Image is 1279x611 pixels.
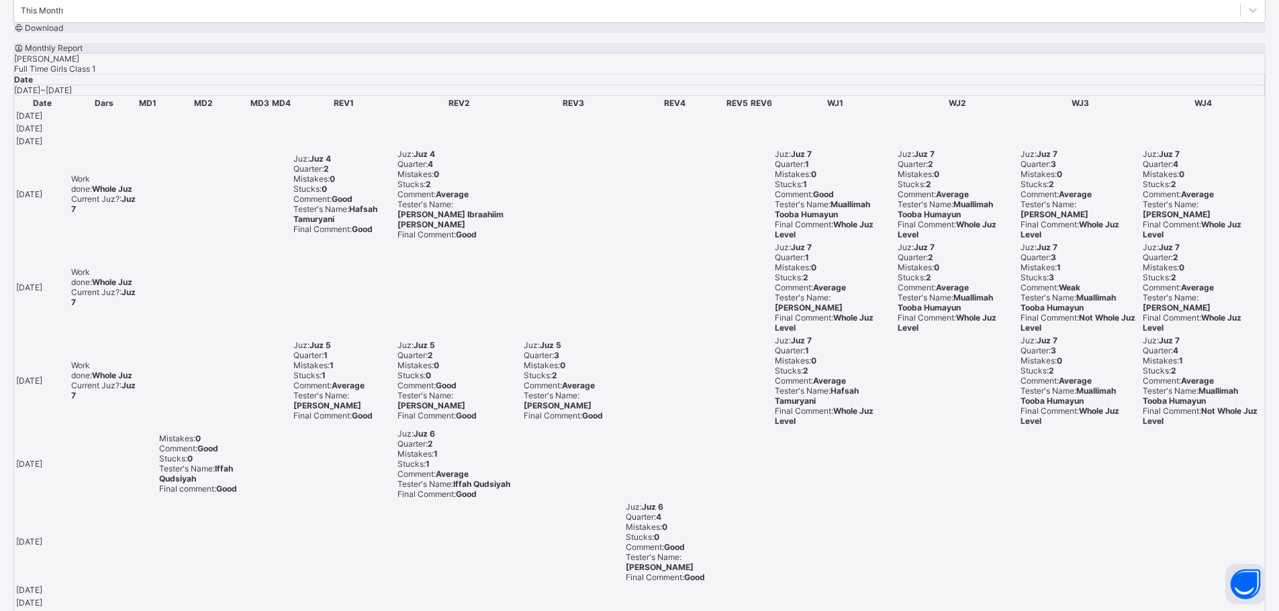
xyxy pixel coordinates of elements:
span: Tester's Name : [293,390,361,410]
b: 2 [1171,366,1176,376]
span: Quarter : [293,164,329,174]
span: Comment : [293,380,365,390]
span: Final Comment : [1021,219,1119,239]
span: Final Comment : [775,313,873,333]
span: Work done : [71,174,132,194]
span: Mistakes : [775,169,816,179]
b: 2 [926,179,931,189]
span: Stucks : [1143,179,1176,189]
span: Tester's Name : [293,204,377,224]
span: Stucks : [1021,272,1054,282]
span: Tester's Name : [898,292,993,313]
b: 0 [195,433,201,443]
span: Quarter : [1021,345,1056,355]
span: [DATE] [16,136,42,146]
b: 3 [1051,252,1056,262]
span: Stucks : [397,459,430,469]
span: Stucks : [1143,272,1176,282]
span: Mistakes : [524,360,565,370]
b: 2 [1171,179,1176,189]
b: Juz 6 [642,502,663,512]
b: 0 [811,355,816,366]
b: 0 [1179,262,1184,272]
span: [DATE] [16,282,42,292]
span: Mistakes : [159,433,201,443]
span: Mistakes : [397,449,438,459]
b: Average [562,380,595,390]
span: Stucks : [397,179,431,189]
span: Tester's Name : [524,390,591,410]
b: Good [582,410,603,421]
span: Comment : [898,189,969,199]
span: Work done : [71,360,132,380]
span: Tester's Name : [397,390,465,410]
span: Quarter : [1143,159,1178,169]
span: Juz : [293,154,331,164]
b: 2 [1049,366,1054,376]
b: 0 [1057,355,1062,366]
b: 0 [330,174,335,184]
b: Juz 7 [1159,149,1180,159]
button: Open asap [1225,564,1266,604]
b: Iffah Qudsiyah [453,479,510,489]
span: Current Juz? : [71,194,136,214]
span: Mistakes : [1021,355,1062,366]
span: Quarter : [397,439,433,449]
b: Juz 7 [914,242,935,252]
span: Stucks : [775,179,807,189]
span: Mistakes : [1021,262,1061,272]
span: Final Comment : [293,410,373,421]
span: Quarter : [1021,159,1056,169]
b: Whole Juz Level [1021,219,1119,239]
span: [DATE] [16,111,42,121]
b: 0 [426,370,431,380]
b: Average [1059,189,1092,199]
b: Hafsah Tamuryani [775,386,859,406]
span: Tester's Name : [775,199,870,219]
span: Stucks : [898,272,931,282]
b: Hafsah Tamuryani [293,204,377,224]
span: Mistakes : [775,262,816,272]
span: Stucks : [898,179,931,189]
b: Whole Juz [92,370,132,380]
th: REV4 [625,97,724,109]
th: WJ1 [774,97,896,109]
b: 0 [1179,169,1184,179]
b: Not Whole Juz Level [1021,313,1135,333]
th: Dars [70,97,137,109]
span: Stucks : [1143,366,1176,376]
b: 2 [926,272,931,282]
span: Juz : [1021,242,1057,252]
span: Quarter : [898,159,933,169]
b: Whole Juz Level [1143,219,1241,239]
b: 2 [1171,272,1176,282]
span: Final Comment : [898,219,996,239]
b: 2 [428,439,433,449]
b: 1 [426,459,430,469]
b: Average [1059,376,1092,386]
span: Final Comment : [775,219,873,239]
b: 1 [324,350,328,360]
span: [DATE] [16,459,42,469]
span: Quarter : [524,350,559,360]
b: Whole Juz Level [775,219,873,239]
span: Juz : [626,502,663,512]
b: Not Whole Juz Level [1143,406,1258,426]
span: Tester's Name : [775,386,859,406]
b: [PERSON_NAME] [1021,209,1088,219]
b: Iffah Qudsiyah [159,463,233,484]
b: Juz 7 [914,149,935,159]
span: Work done : [71,267,132,287]
b: Juz 5 [540,340,561,350]
th: MD4 [271,97,291,109]
span: Mistakes : [1143,355,1183,366]
b: 0 [934,169,939,179]
b: Whole Juz [92,184,132,194]
b: 4 [656,512,661,522]
span: Tester's Name : [159,463,233,484]
b: 0 [662,522,667,532]
th: REV2 [397,97,522,109]
span: Quarter : [1021,252,1056,262]
b: Juz 4 [414,149,435,159]
b: 0 [434,360,439,370]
